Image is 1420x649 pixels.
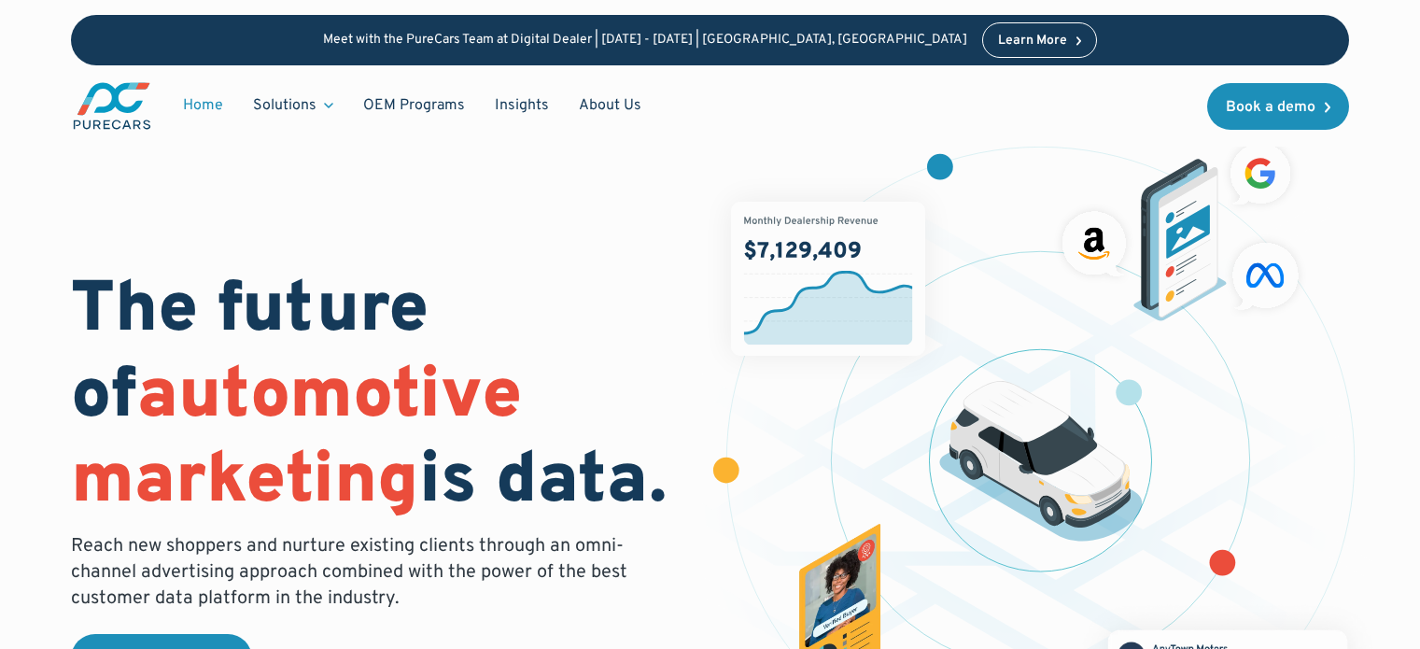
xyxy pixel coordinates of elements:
a: About Us [564,88,656,123]
img: illustration of a vehicle [939,381,1143,542]
div: Solutions [253,95,316,116]
a: Learn More [982,22,1098,58]
p: Meet with the PureCars Team at Digital Dealer | [DATE] - [DATE] | [GEOGRAPHIC_DATA], [GEOGRAPHIC_... [323,33,967,49]
a: Insights [480,88,564,123]
a: Home [168,88,238,123]
span: automotive marketing [71,353,522,528]
a: OEM Programs [348,88,480,123]
h1: The future of is data. [71,270,687,526]
a: Book a demo [1207,83,1349,130]
img: ads on social media and advertising partners [1053,134,1307,321]
img: purecars logo [71,80,153,132]
div: Book a demo [1226,100,1315,115]
a: main [71,80,153,132]
p: Reach new shoppers and nurture existing clients through an omni-channel advertising approach comb... [71,533,639,612]
div: Learn More [998,35,1067,48]
img: chart showing monthly dealership revenue of $7m [731,202,924,356]
div: Solutions [238,88,348,123]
